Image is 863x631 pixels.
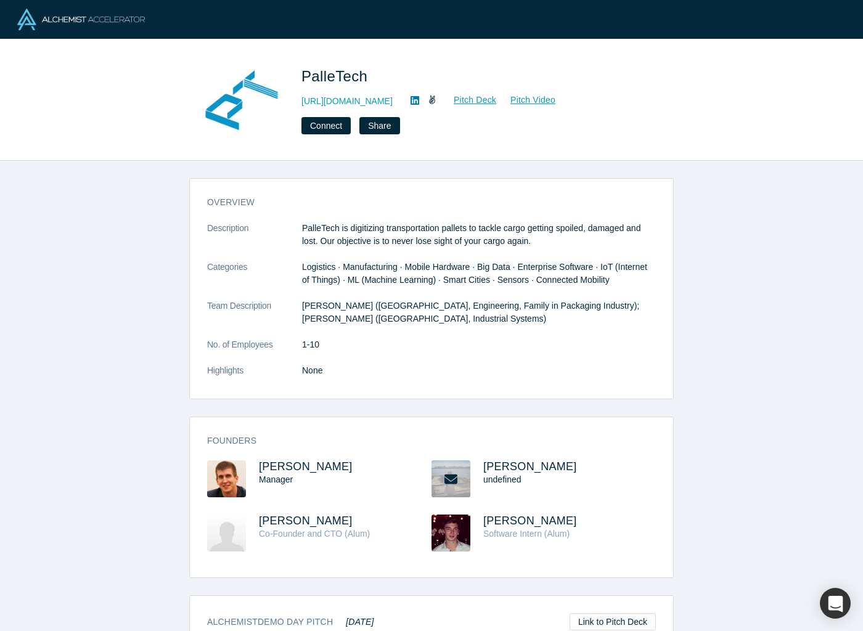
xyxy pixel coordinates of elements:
[483,474,521,484] span: undefined
[301,68,372,84] span: PalleTech
[302,299,656,325] p: [PERSON_NAME] ([GEOGRAPHIC_DATA], Engineering, Family in Packaging Industry); [PERSON_NAME] ([GEO...
[207,364,302,390] dt: Highlights
[483,460,577,473] span: [PERSON_NAME]
[207,338,302,364] dt: No. of Employees
[440,93,497,107] a: Pitch Deck
[483,529,570,539] span: Software Intern (Alum)
[302,262,647,285] span: Logistics · Manufacturing · Mobile Hardware · Big Data · Enterprise Software · IoT (Internet of T...
[207,434,639,447] h3: Founders
[431,515,470,552] img: Josh Mustill's Profile Image
[302,338,656,351] dd: 1-10
[570,613,656,630] a: Link to Pitch Deck
[17,9,145,30] img: Alchemist Logo
[302,364,656,377] p: None
[301,95,393,108] a: [URL][DOMAIN_NAME]
[359,117,399,134] button: Share
[497,93,556,107] a: Pitch Video
[346,617,374,627] em: [DATE]
[259,515,353,527] a: [PERSON_NAME]
[207,261,302,299] dt: Categories
[207,460,246,497] img: Richard Linkesch's Profile Image
[302,222,656,248] p: PalleTech is digitizing transportation pallets to tackle cargo getting spoiled, damaged and lost....
[259,460,353,473] a: [PERSON_NAME]
[207,515,246,552] img: Anthony Wainman's Profile Image
[198,57,284,143] img: PalleTech's Logo
[207,299,302,338] dt: Team Description
[207,196,639,209] h3: overview
[207,616,374,629] h3: Alchemist Demo Day Pitch
[301,117,351,134] button: Connect
[207,222,302,261] dt: Description
[259,529,370,539] span: Co-Founder and CTO (Alum)
[259,474,293,484] span: Manager
[483,515,577,527] a: [PERSON_NAME]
